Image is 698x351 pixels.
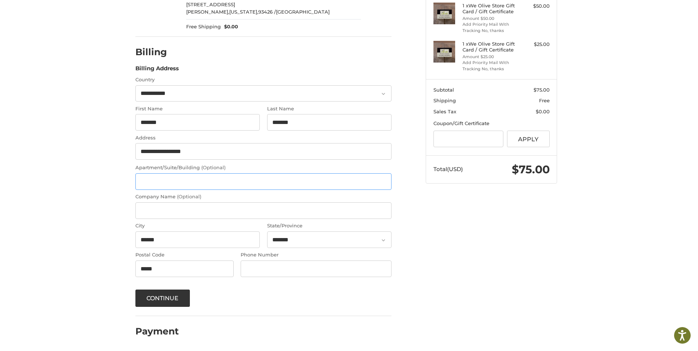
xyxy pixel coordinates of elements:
span: Free [539,97,550,103]
span: Free Shipping [186,23,221,31]
label: Country [135,76,391,84]
small: (Optional) [177,194,201,199]
span: $0.00 [221,23,238,31]
p: We're away right now. Please check back later! [10,11,83,17]
label: Phone Number [241,251,391,259]
h4: 1 x We Olive Store Gift Card / Gift Certificate [463,3,519,15]
span: Shipping [433,97,456,103]
button: Open LiveChat chat widget [85,10,93,18]
span: 93426 / [258,9,276,15]
label: Postal Code [135,251,234,259]
h2: Billing [135,46,178,58]
label: First Name [135,105,260,113]
div: Coupon/Gift Certificate [433,120,550,127]
h2: Payment [135,326,179,337]
li: Amount $50.00 [463,15,519,22]
span: [US_STATE], [229,9,258,15]
div: $50.00 [521,3,550,10]
label: Company Name [135,193,391,201]
div: $25.00 [521,41,550,48]
label: City [135,222,260,230]
label: Address [135,134,391,142]
span: $0.00 [536,109,550,114]
span: Subtotal [433,87,454,93]
label: State/Province [267,222,391,230]
input: Gift Certificate or Coupon Code [433,131,504,147]
button: Apply [507,131,550,147]
small: (Optional) [201,164,226,170]
label: Apartment/Suite/Building [135,164,391,171]
legend: Billing Address [135,64,179,76]
span: [GEOGRAPHIC_DATA] [276,9,330,15]
span: [PERSON_NAME], [186,9,229,15]
span: $75.00 [512,163,550,176]
span: $75.00 [534,87,550,93]
span: Total (USD) [433,166,463,173]
label: Last Name [267,105,391,113]
li: Add Priority Mail With Tracking No, thanks [463,60,519,72]
li: Add Priority Mail With Tracking No, thanks [463,21,519,33]
li: Amount $25.00 [463,54,519,60]
span: [STREET_ADDRESS] [186,1,235,7]
span: Sales Tax [433,109,456,114]
h4: 1 x We Olive Store Gift Card / Gift Certificate [463,41,519,53]
button: Continue [135,290,190,307]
